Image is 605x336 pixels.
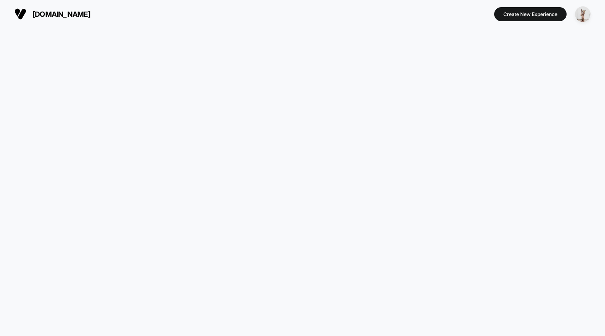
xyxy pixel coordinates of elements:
[575,6,591,22] img: ppic
[14,8,26,20] img: Visually logo
[12,8,93,20] button: [DOMAIN_NAME]
[494,7,567,21] button: Create New Experience
[32,10,90,18] span: [DOMAIN_NAME]
[573,6,593,22] button: ppic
